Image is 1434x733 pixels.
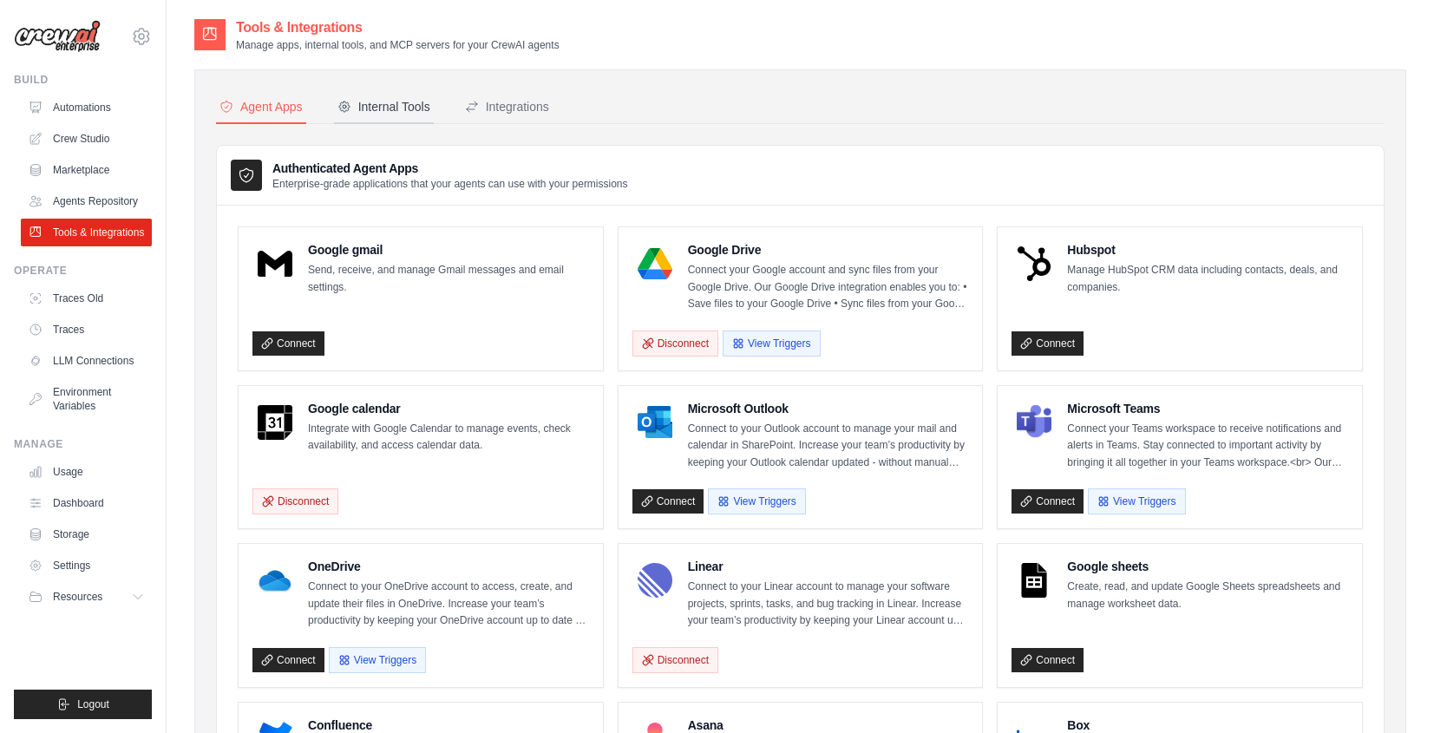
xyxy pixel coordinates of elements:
[632,489,704,514] a: Connect
[688,421,969,472] p: Connect to your Outlook account to manage your mail and calendar in SharePoint. Increase your tea...
[252,488,338,514] button: Disconnect
[53,590,102,604] span: Resources
[216,91,306,124] button: Agent Apps
[236,17,560,38] h2: Tools & Integrations
[21,316,152,344] a: Traces
[1067,262,1348,296] p: Manage HubSpot CRM data including contacts, deals, and companies.
[1017,246,1051,281] img: Hubspot Logo
[1012,648,1084,672] a: Connect
[21,489,152,517] a: Dashboard
[21,583,152,611] button: Resources
[21,347,152,375] a: LLM Connections
[14,264,152,278] div: Operate
[14,437,152,451] div: Manage
[236,38,560,52] p: Manage apps, internal tools, and MCP servers for your CrewAI agents
[1067,579,1348,612] p: Create, read, and update Google Sheets spreadsheets and manage worksheet data.
[308,241,589,259] h4: Google gmail
[1012,489,1084,514] a: Connect
[688,558,969,575] h4: Linear
[21,458,152,486] a: Usage
[252,648,324,672] a: Connect
[708,488,805,514] button: View Triggers
[308,579,589,630] p: Connect to your OneDrive account to access, create, and update their files in OneDrive. Increase ...
[14,73,152,87] div: Build
[258,405,292,440] img: Google calendar Logo
[77,697,109,711] span: Logout
[462,91,553,124] button: Integrations
[638,563,672,598] img: Linear Logo
[632,331,718,357] button: Disconnect
[21,94,152,121] a: Automations
[1067,558,1348,575] h4: Google sheets
[21,552,152,579] a: Settings
[1017,405,1051,440] img: Microsoft Teams Logo
[638,405,672,440] img: Microsoft Outlook Logo
[688,579,969,630] p: Connect to your Linear account to manage your software projects, sprints, tasks, and bug tracking...
[272,160,628,177] h3: Authenticated Agent Apps
[21,125,152,153] a: Crew Studio
[337,98,430,115] div: Internal Tools
[308,262,589,296] p: Send, receive, and manage Gmail messages and email settings.
[308,400,589,417] h4: Google calendar
[21,156,152,184] a: Marketplace
[1067,421,1348,472] p: Connect your Teams workspace to receive notifications and alerts in Teams. Stay connected to impo...
[688,241,969,259] h4: Google Drive
[1067,241,1348,259] h4: Hubspot
[21,285,152,312] a: Traces Old
[1067,400,1348,417] h4: Microsoft Teams
[252,331,324,356] a: Connect
[1088,488,1185,514] button: View Triggers
[308,421,589,455] p: Integrate with Google Calendar to manage events, check availability, and access calendar data.
[1012,331,1084,356] a: Connect
[329,647,426,673] button: View Triggers
[465,98,549,115] div: Integrations
[334,91,434,124] button: Internal Tools
[723,331,820,357] button: View Triggers
[1017,563,1051,598] img: Google sheets Logo
[21,378,152,420] a: Environment Variables
[258,563,292,598] img: OneDrive Logo
[21,219,152,246] a: Tools & Integrations
[308,558,589,575] h4: OneDrive
[14,690,152,719] button: Logout
[272,177,628,191] p: Enterprise-grade applications that your agents can use with your permissions
[688,262,969,313] p: Connect your Google account and sync files from your Google Drive. Our Google Drive integration e...
[688,400,969,417] h4: Microsoft Outlook
[632,647,718,673] button: Disconnect
[638,246,672,281] img: Google Drive Logo
[258,246,292,281] img: Google gmail Logo
[21,187,152,215] a: Agents Repository
[21,520,152,548] a: Storage
[14,20,101,53] img: Logo
[219,98,303,115] div: Agent Apps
